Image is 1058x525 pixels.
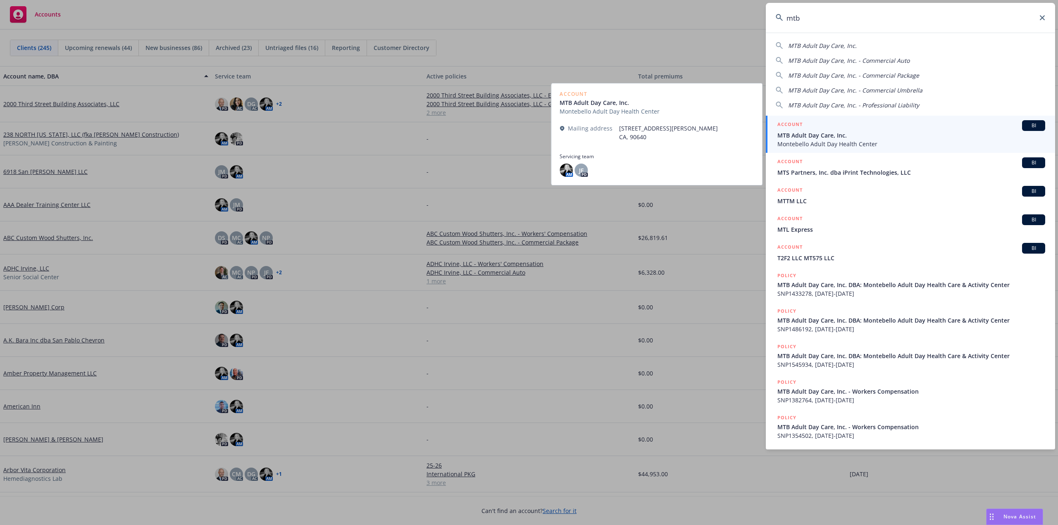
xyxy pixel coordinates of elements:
[1025,159,1042,166] span: BI
[766,181,1055,210] a: ACCOUNTBIMTTM LLC
[788,101,919,109] span: MTB Adult Day Care, Inc. - Professional Liability
[777,342,796,351] h5: POLICY
[1025,122,1042,129] span: BI
[777,168,1045,177] span: MTS Partners, Inc. dba iPrint Technologies, LLC
[788,86,922,94] span: MTB Adult Day Care, Inc. - Commercial Umbrella
[777,131,1045,140] span: MTB Adult Day Care, Inc.
[777,431,1045,440] span: SNP1354502, [DATE]-[DATE]
[766,116,1055,153] a: ACCOUNTBIMTB Adult Day Care, Inc.Montebello Adult Day Health Center
[777,214,803,224] h5: ACCOUNT
[788,57,910,64] span: MTB Adult Day Care, Inc. - Commercial Auto
[766,238,1055,267] a: ACCOUNTBIT2F2 LLC MT575 LLC
[777,378,796,386] h5: POLICY
[777,254,1045,262] span: T2F2 LLC MT575 LLC
[1025,245,1042,252] span: BI
[777,423,1045,431] span: MTB Adult Day Care, Inc. - Workers Compensation
[777,352,1045,360] span: MTB Adult Day Care, Inc. DBA: Montebello Adult Day Health Care & Activity Center
[777,307,796,315] h5: POLICY
[766,3,1055,33] input: Search...
[766,338,1055,373] a: POLICYMTB Adult Day Care, Inc. DBA: Montebello Adult Day Health Care & Activity CenterSNP1545934,...
[1025,216,1042,223] span: BI
[777,316,1045,325] span: MTB Adult Day Care, Inc. DBA: Montebello Adult Day Health Care & Activity Center
[1003,513,1036,520] span: Nova Assist
[777,225,1045,234] span: MTL Express
[986,508,1043,525] button: Nova Assist
[777,413,796,422] h5: POLICY
[777,325,1045,333] span: SNP1486192, [DATE]-[DATE]
[777,197,1045,205] span: MTTM LLC
[777,387,1045,396] span: MTB Adult Day Care, Inc. - Workers Compensation
[777,186,803,196] h5: ACCOUNT
[777,289,1045,298] span: SNP1433278, [DATE]-[DATE]
[788,42,857,50] span: MTB Adult Day Care, Inc.
[766,373,1055,409] a: POLICYMTB Adult Day Care, Inc. - Workers CompensationSNP1382764, [DATE]-[DATE]
[777,360,1045,369] span: SNP1545934, [DATE]-[DATE]
[766,153,1055,181] a: ACCOUNTBIMTS Partners, Inc. dba iPrint Technologies, LLC
[788,71,919,79] span: MTB Adult Day Care, Inc. - Commercial Package
[777,280,1045,289] span: MTB Adult Day Care, Inc. DBA: Montebello Adult Day Health Care & Activity Center
[777,120,803,130] h5: ACCOUNT
[777,243,803,253] h5: ACCOUNT
[777,157,803,167] h5: ACCOUNT
[1025,188,1042,195] span: BI
[987,509,997,525] div: Drag to move
[777,271,796,280] h5: POLICY
[766,409,1055,444] a: POLICYMTB Adult Day Care, Inc. - Workers CompensationSNP1354502, [DATE]-[DATE]
[766,302,1055,338] a: POLICYMTB Adult Day Care, Inc. DBA: Montebello Adult Day Health Care & Activity CenterSNP1486192,...
[777,140,1045,148] span: Montebello Adult Day Health Center
[777,396,1045,404] span: SNP1382764, [DATE]-[DATE]
[766,210,1055,238] a: ACCOUNTBIMTL Express
[766,267,1055,302] a: POLICYMTB Adult Day Care, Inc. DBA: Montebello Adult Day Health Care & Activity CenterSNP1433278,...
